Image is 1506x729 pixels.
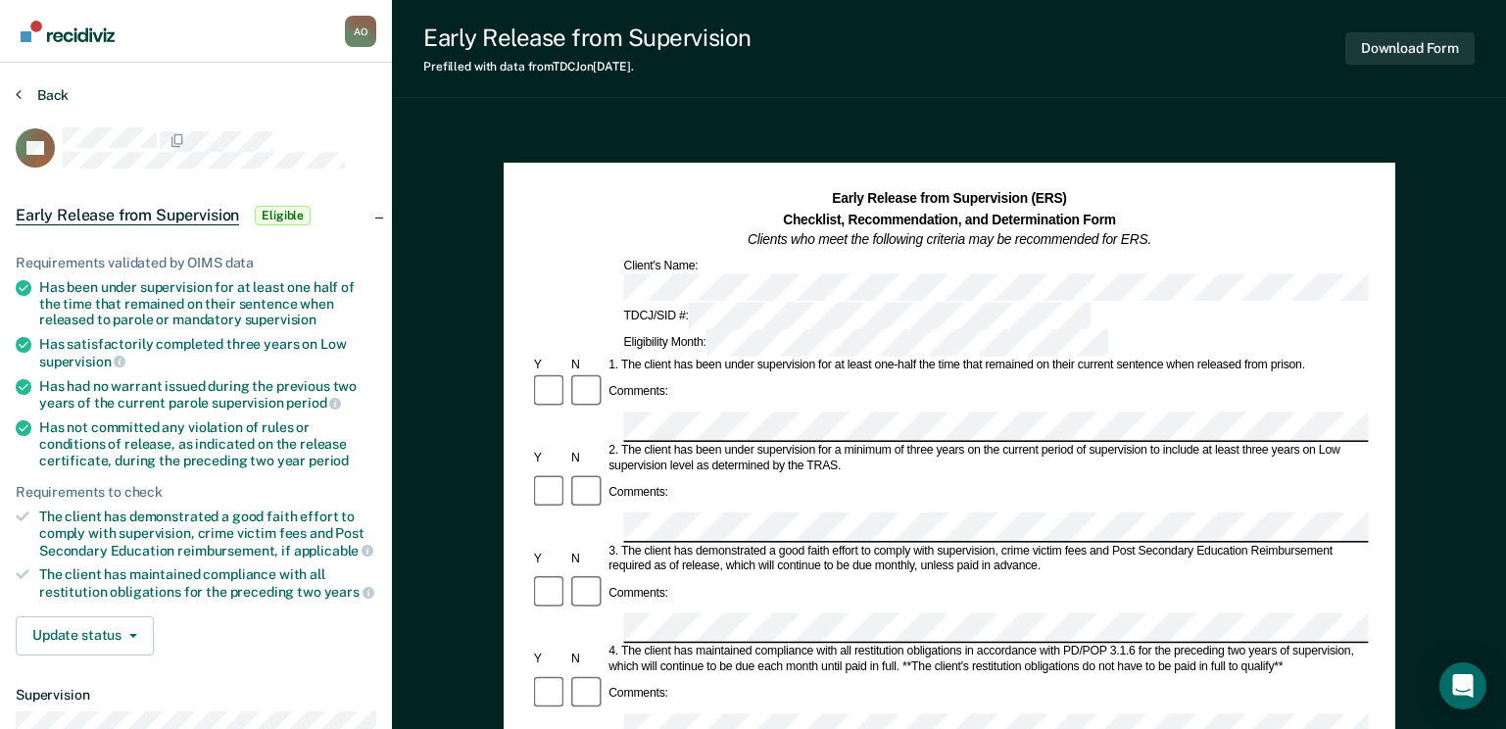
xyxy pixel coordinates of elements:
[39,419,376,468] div: Has not committed any violation of rules or conditions of release, as indicated on the release ce...
[16,687,376,704] dt: Supervision
[606,586,671,601] div: Comments:
[606,686,671,701] div: Comments:
[294,543,373,559] span: applicable
[606,544,1368,574] div: 3. The client has demonstrated a good faith effort to comply with supervision, crime victim fees ...
[606,444,1368,474] div: 2. The client has been under supervision for a minimum of three years on the current period of su...
[568,359,606,373] div: N
[606,385,671,400] div: Comments:
[324,584,374,600] span: years
[1345,32,1475,65] button: Download Form
[39,279,376,328] div: Has been under supervision for at least one half of the time that remained on their sentence when...
[39,509,376,559] div: The client has demonstrated a good faith effort to comply with supervision, crime victim fees and...
[16,206,239,225] span: Early Release from Supervision
[568,452,606,466] div: N
[748,232,1151,247] em: Clients who meet the following criteria may be recommended for ERS.
[530,652,567,666] div: Y
[245,312,316,327] span: supervision
[530,552,567,566] div: Y
[530,452,567,466] div: Y
[783,212,1116,226] strong: Checklist, Recommendation, and Determination Form
[568,552,606,566] div: N
[620,302,1093,329] div: TDCJ/SID #:
[39,566,376,600] div: The client has maintained compliance with all restitution obligations for the preceding two
[309,453,349,468] span: period
[606,645,1368,675] div: 4. The client has maintained compliance with all restitution obligations in accordance with PD/PO...
[620,329,1111,357] div: Eligibility Month:
[606,359,1368,373] div: 1. The client has been under supervision for at least one-half the time that remained on their cu...
[423,24,752,52] div: Early Release from Supervision
[606,486,671,501] div: Comments:
[568,652,606,666] div: N
[530,359,567,373] div: Y
[16,616,154,656] button: Update status
[255,206,311,225] span: Eligible
[832,191,1066,206] strong: Early Release from Supervision (ERS)
[16,255,376,271] div: Requirements validated by OIMS data
[423,60,752,73] div: Prefilled with data from TDCJ on [DATE] .
[1439,662,1486,709] div: Open Intercom Messenger
[39,336,376,369] div: Has satisfactorily completed three years on Low
[16,484,376,501] div: Requirements to check
[39,354,125,369] span: supervision
[21,21,115,42] img: Recidiviz
[286,395,341,411] span: period
[16,86,69,104] button: Back
[345,16,376,47] button: Profile dropdown button
[39,378,376,412] div: Has had no warrant issued during the previous two years of the current parole supervision
[345,16,376,47] div: A O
